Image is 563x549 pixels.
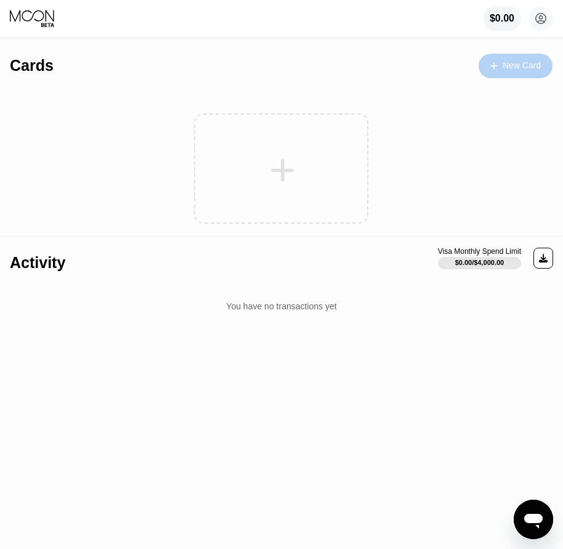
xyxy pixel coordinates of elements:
[514,500,553,539] iframe: Button to launch messaging window
[10,289,553,323] div: You have no transactions yet
[10,57,54,75] div: Cards
[438,247,521,269] div: Visa Monthly Spend Limit$0.00/$4,000.00
[10,254,65,272] div: Activity
[483,6,521,31] div: $0.00
[479,54,553,78] div: New Card
[455,259,504,266] div: $0.00 / $4,000.00
[438,247,521,256] div: Visa Monthly Spend Limit
[503,60,541,71] div: New Card
[490,13,514,24] div: $0.00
